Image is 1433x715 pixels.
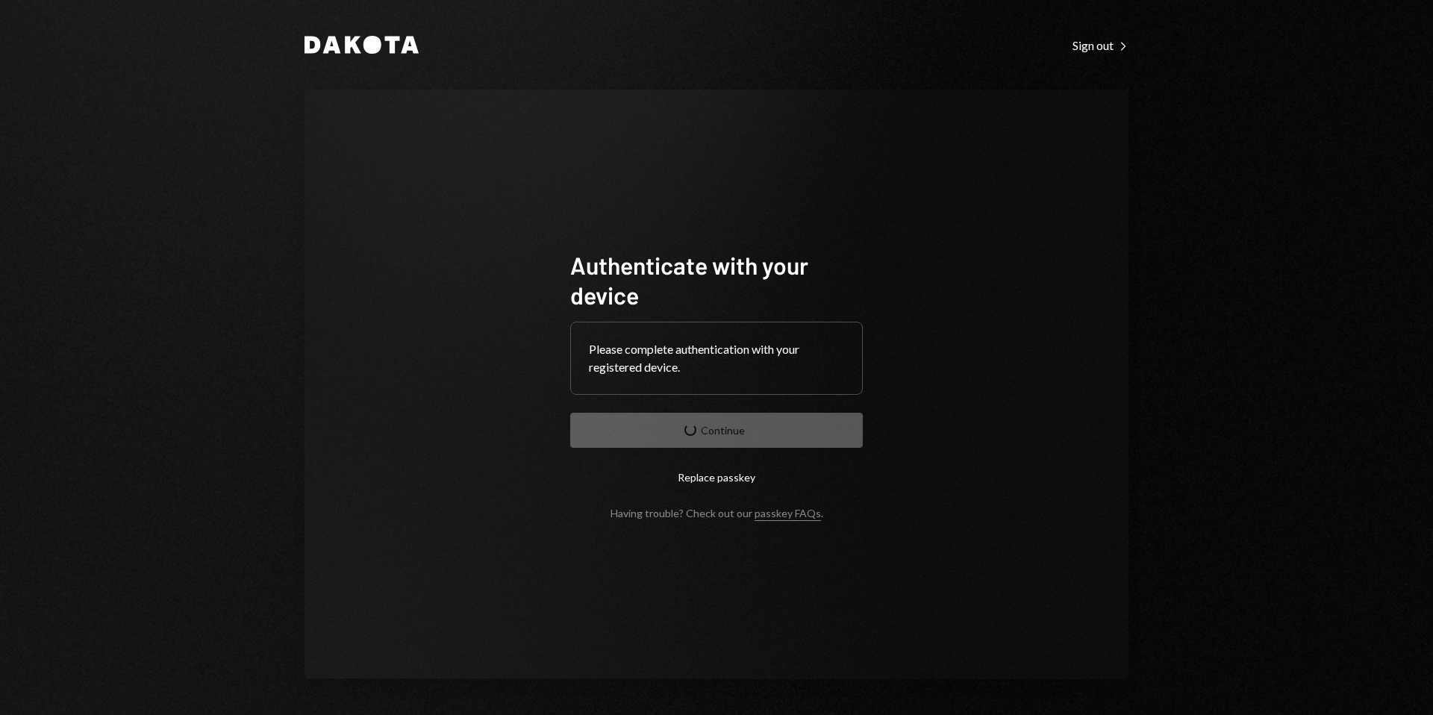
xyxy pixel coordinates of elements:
[611,507,823,519] div: Having trouble? Check out our .
[570,250,863,310] h1: Authenticate with your device
[1073,37,1128,53] a: Sign out
[570,460,863,495] button: Replace passkey
[1073,38,1128,53] div: Sign out
[755,507,821,521] a: passkey FAQs
[589,340,844,376] div: Please complete authentication with your registered device.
